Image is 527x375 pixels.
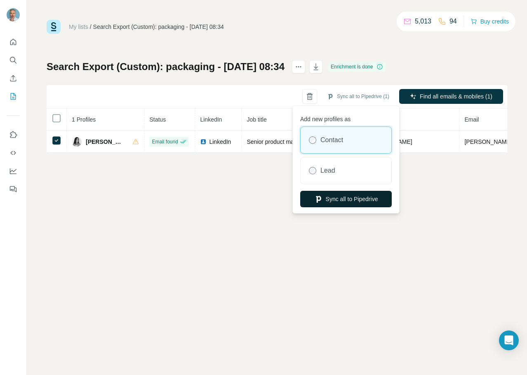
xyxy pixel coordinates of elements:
span: 1 Profiles [72,116,96,123]
button: Use Surfe API [7,145,20,160]
p: 94 [449,16,457,26]
span: LinkedIn [209,138,231,146]
span: Find all emails & mobiles (1) [420,92,492,101]
h1: Search Export (Custom): packaging - [DATE] 08:34 [47,60,285,73]
p: Add new profiles as [300,112,392,123]
button: actions [292,60,305,73]
button: Enrich CSV [7,71,20,86]
a: My lists [69,23,88,30]
button: My lists [7,89,20,104]
span: Senior product manager [247,138,308,145]
li: / [90,23,92,31]
span: LinkedIn [200,116,222,123]
img: Avatar [72,137,82,147]
button: Find all emails & mobiles (1) [399,89,503,104]
label: Contact [320,135,343,145]
div: Search Export (Custom): packaging - [DATE] 08:34 [93,23,224,31]
span: Status [149,116,166,123]
button: Quick start [7,35,20,49]
button: Search [7,53,20,68]
span: Email found [152,138,178,145]
button: Feedback [7,182,20,197]
span: [PERSON_NAME] [86,138,124,146]
span: Email [464,116,479,123]
p: 5,013 [415,16,431,26]
label: Lead [320,166,335,176]
img: Surfe Logo [47,20,61,34]
img: Avatar [7,8,20,21]
button: Dashboard [7,164,20,178]
img: LinkedIn logo [200,138,207,145]
span: Job title [247,116,266,123]
div: Open Intercom Messenger [499,330,519,350]
button: Sync all to Pipedrive (1) [321,90,395,103]
button: Use Surfe on LinkedIn [7,127,20,142]
button: Sync all to Pipedrive [300,191,392,207]
button: Buy credits [471,16,509,27]
div: Enrichment is done [328,62,386,72]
